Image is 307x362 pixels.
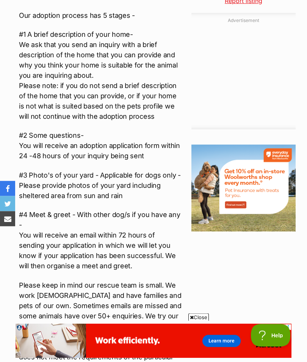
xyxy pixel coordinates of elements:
span: Close [188,313,209,321]
iframe: Help Scout Beacon - Open [251,324,292,347]
p: #4 Meet & greet - With other dog/s if you have any - You will receive an email within 72 hours of... [19,210,182,271]
img: Everyday Insurance by Woolworths promotional banner [191,145,296,232]
p: #2 Some questions- You will receive an adoption application form within 24 -48 hours of your inqu... [19,131,182,161]
p: #1 A brief description of your home- We ask that you send an inquiry with a brief description of ... [19,30,182,122]
iframe: Advertisement [187,27,301,122]
iframe: Advertisement [16,324,291,358]
p: Our adoption process has 5 stages - [19,11,182,21]
p: #3 Photo's of your yard - Applicable for dogs only - Please provide photos of your yard including... [19,170,182,201]
div: Advertisement [191,13,296,130]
